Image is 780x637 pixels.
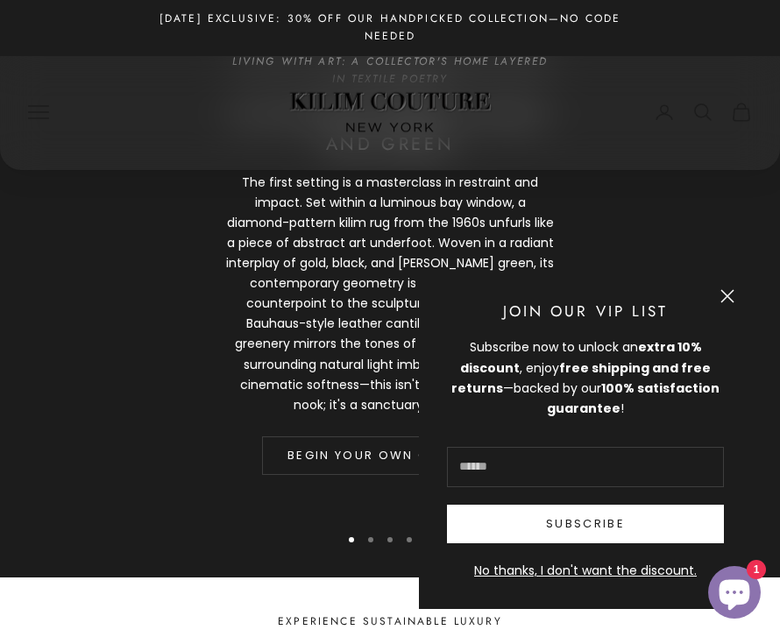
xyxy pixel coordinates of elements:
[226,173,555,415] p: The first setting is a masterclass in restraint and impact. Set within a luminous bay window, a d...
[262,436,518,475] a: Begin Your Own Curation
[447,300,724,323] p: Join Our VIP List
[547,379,720,417] strong: 100% satisfaction guarantee
[447,561,724,581] button: No thanks, I don't want the discount.
[145,11,635,46] p: [DATE] Exclusive: 30% Off Our Handpicked Collection—No Code Needed
[419,272,752,609] newsletter-popup: Newsletter popup
[28,612,752,630] p: Experience Sustainable Luxury
[451,359,711,397] strong: free shipping and free returns
[280,71,500,154] img: Logo of Kilim Couture New York
[28,102,245,123] nav: Primary navigation
[654,102,752,123] nav: Secondary navigation
[447,505,724,543] button: Subscribe
[703,566,766,623] inbox-online-store-chat: Shopify online store chat
[447,337,724,418] div: Subscribe now to unlock an , enjoy —backed by our !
